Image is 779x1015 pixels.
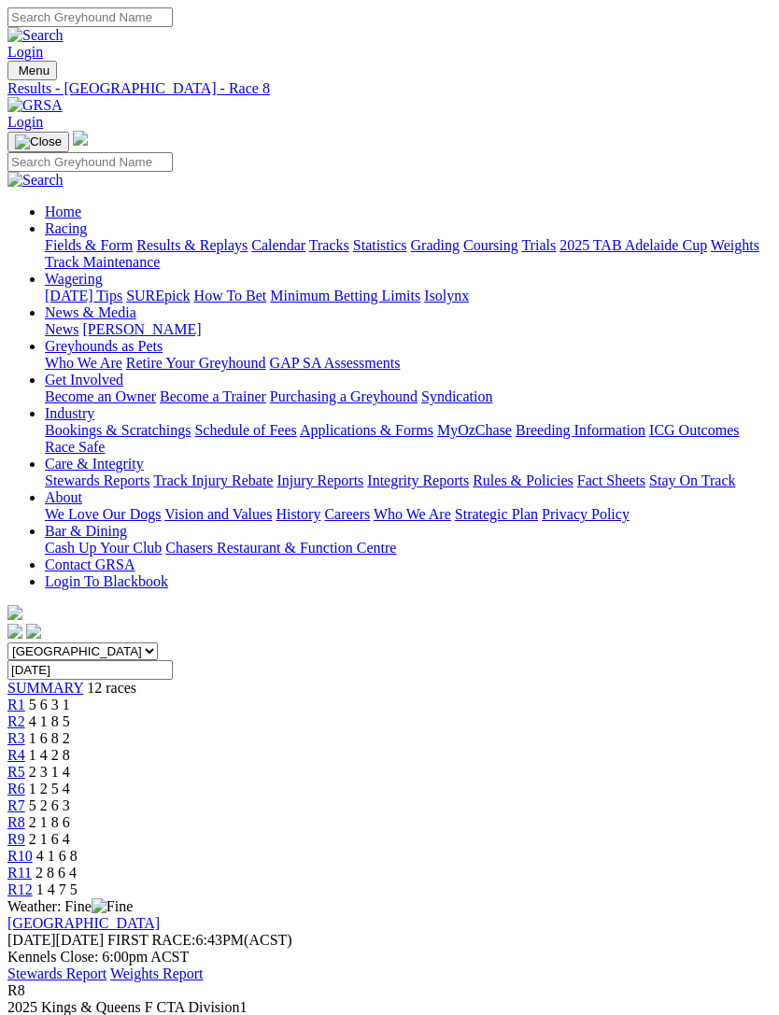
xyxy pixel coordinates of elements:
div: News & Media [45,321,772,338]
span: R6 [7,781,25,796]
span: 1 4 2 8 [29,747,70,763]
a: R12 [7,881,33,897]
a: Track Injury Rebate [153,472,273,488]
a: SUREpick [126,288,190,303]
a: Bookings & Scratchings [45,422,191,438]
a: Applications & Forms [300,422,433,438]
span: 5 6 3 1 [29,697,70,712]
a: Industry [45,405,94,421]
a: Tracks [309,237,349,253]
a: Results - [GEOGRAPHIC_DATA] - Race 8 [7,80,772,97]
span: 1 4 7 5 [36,881,78,897]
a: About [45,489,82,505]
a: Racing [45,220,87,236]
a: Contact GRSA [45,557,135,572]
a: Rules & Policies [473,472,574,488]
a: R7 [7,797,25,813]
a: Chasers Restaurant & Function Centre [165,540,396,556]
img: GRSA [7,97,63,114]
input: Select date [7,660,173,680]
span: FIRST RACE: [107,932,195,948]
a: Login To Blackbook [45,573,168,589]
a: R2 [7,713,25,729]
img: Close [15,134,62,149]
img: logo-grsa-white.png [7,605,22,620]
a: Schedule of Fees [194,422,296,438]
a: Wagering [45,271,103,287]
a: R3 [7,730,25,746]
a: Strategic Plan [455,506,538,522]
span: R8 [7,982,25,998]
a: Fact Sheets [577,472,645,488]
a: We Love Our Dogs [45,506,161,522]
a: Track Maintenance [45,254,160,270]
a: How To Bet [194,288,267,303]
span: 1 6 8 2 [29,730,70,746]
button: Toggle navigation [7,61,57,80]
a: Breeding Information [516,422,645,438]
a: Injury Reports [276,472,363,488]
a: MyOzChase [437,422,512,438]
a: Greyhounds as Pets [45,338,163,354]
a: [DATE] Tips [45,288,122,303]
a: R4 [7,747,25,763]
span: 2 1 8 6 [29,814,70,830]
img: Search [7,27,64,44]
span: 6:43PM(ACST) [107,932,292,948]
a: Race Safe [45,439,105,455]
span: 4 1 6 8 [36,848,78,864]
a: Get Involved [45,372,123,388]
a: Become a Trainer [160,388,266,404]
a: R10 [7,848,33,864]
a: Login [7,44,43,60]
span: 4 1 8 5 [29,713,70,729]
a: Minimum Betting Limits [270,288,420,303]
span: Menu [19,63,50,78]
a: Integrity Reports [367,472,469,488]
a: [PERSON_NAME] [82,321,201,337]
a: GAP SA Assessments [270,355,401,371]
div: Kennels Close: 6:00pm ACST [7,949,772,966]
span: [DATE] [7,932,56,948]
span: 2 1 6 4 [29,831,70,847]
span: 2 8 6 4 [35,865,77,881]
a: R9 [7,831,25,847]
span: 1 2 5 4 [29,781,70,796]
a: R1 [7,697,25,712]
a: Vision and Values [164,506,272,522]
div: Wagering [45,288,772,304]
input: Search [7,7,173,27]
div: Get Involved [45,388,772,405]
span: 5 2 6 3 [29,797,70,813]
a: Cash Up Your Club [45,540,162,556]
a: Isolynx [424,288,469,303]
span: SUMMARY [7,680,83,696]
a: Bar & Dining [45,523,127,539]
a: R5 [7,764,25,780]
a: Who We Are [374,506,451,522]
div: Care & Integrity [45,472,772,489]
img: Fine [92,898,133,915]
a: ICG Outcomes [649,422,739,438]
div: Bar & Dining [45,540,772,557]
a: Become an Owner [45,388,156,404]
img: logo-grsa-white.png [73,131,88,146]
a: Home [45,204,81,219]
a: R11 [7,865,32,881]
a: Syndication [421,388,492,404]
div: About [45,506,772,523]
a: Stay On Track [649,472,735,488]
a: News [45,321,78,337]
a: Weights [711,237,759,253]
a: [GEOGRAPHIC_DATA] [7,915,160,931]
a: Login [7,114,43,130]
a: Coursing [463,237,518,253]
